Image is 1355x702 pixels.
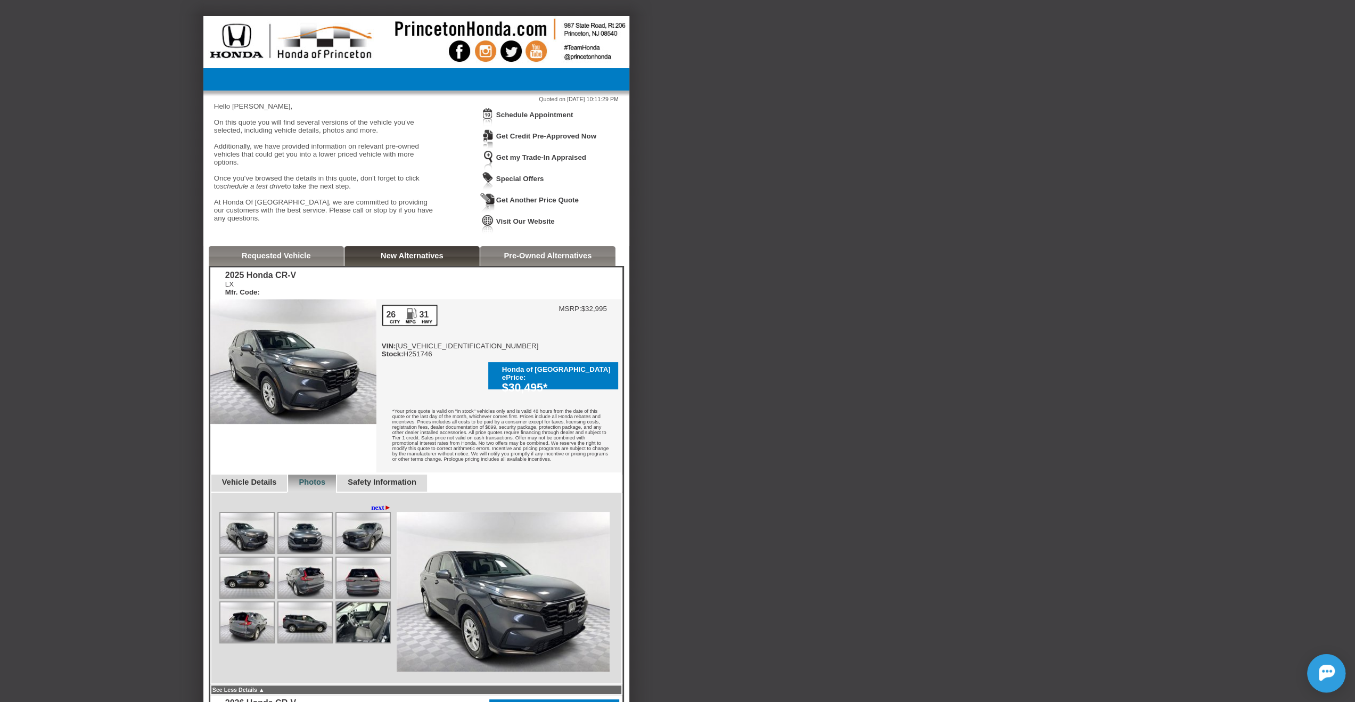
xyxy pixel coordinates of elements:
img: Icon_ScheduleAppointment.png [480,108,495,127]
img: Image.aspx [278,602,332,642]
div: 2025 Honda CR-V [225,271,296,280]
div: $30,495* [502,381,613,395]
img: Image.aspx [336,558,390,598]
em: schedule a test drive [220,182,285,190]
div: Hello [PERSON_NAME], On this quote you will find several versions of the vehicle you've selected,... [214,102,438,230]
img: Image.aspx [278,558,332,598]
img: Image.aspx [278,513,332,553]
a: Safety Information [348,478,416,486]
div: 31 [418,310,430,320]
img: Icon_VisitWebsite.png [480,214,495,234]
a: Pre-Owned Alternatives [504,251,592,260]
a: Vehicle Details [222,478,277,486]
a: New Alternatives [381,251,444,260]
div: 26 [385,310,397,320]
a: Photos [299,478,325,486]
a: Schedule Appointment [496,111,573,119]
b: Mfr. Code: [225,288,260,296]
b: VIN: [382,342,396,350]
span: ► [384,503,391,511]
a: Special Offers [496,175,544,183]
div: Honda of [GEOGRAPHIC_DATA] ePrice: [502,365,613,381]
td: MSRP: [559,305,581,313]
img: Image.aspx [336,513,390,553]
div: [US_VEHICLE_IDENTIFICATION_NUMBER] H251746 [382,305,539,358]
a: Get Credit Pre-Approved Now [496,132,596,140]
a: Get my Trade-In Appraised [496,153,586,161]
img: Image.aspx [397,512,610,672]
a: Get Another Price Quote [496,196,579,204]
b: Stock: [382,350,404,358]
img: Icon_GetQuote.png [480,193,495,213]
img: 2025 Honda CR-V [210,299,376,424]
td: $32,995 [581,305,607,313]
div: *Your price quote is valid on "in stock" vehicles only and is valid 48 hours from the date of thi... [376,401,621,472]
a: See Less Details ▲ [212,687,265,693]
img: Icon_CreditApproval.png [480,129,495,149]
div: Quoted on [DATE] 10:11:29 PM [214,96,619,102]
iframe: Chat Assistance [1259,644,1355,702]
div: LX [225,280,296,296]
img: Image.aspx [220,602,274,642]
a: Requested Vehicle [242,251,311,260]
img: Image.aspx [220,513,274,553]
img: Icon_WeeklySpecials.png [480,172,495,191]
img: Image.aspx [220,558,274,598]
img: Icon_TradeInAppraisal.png [480,150,495,170]
img: Image.aspx [336,602,390,642]
a: next► [371,503,391,512]
a: Visit Our Website [496,217,555,225]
